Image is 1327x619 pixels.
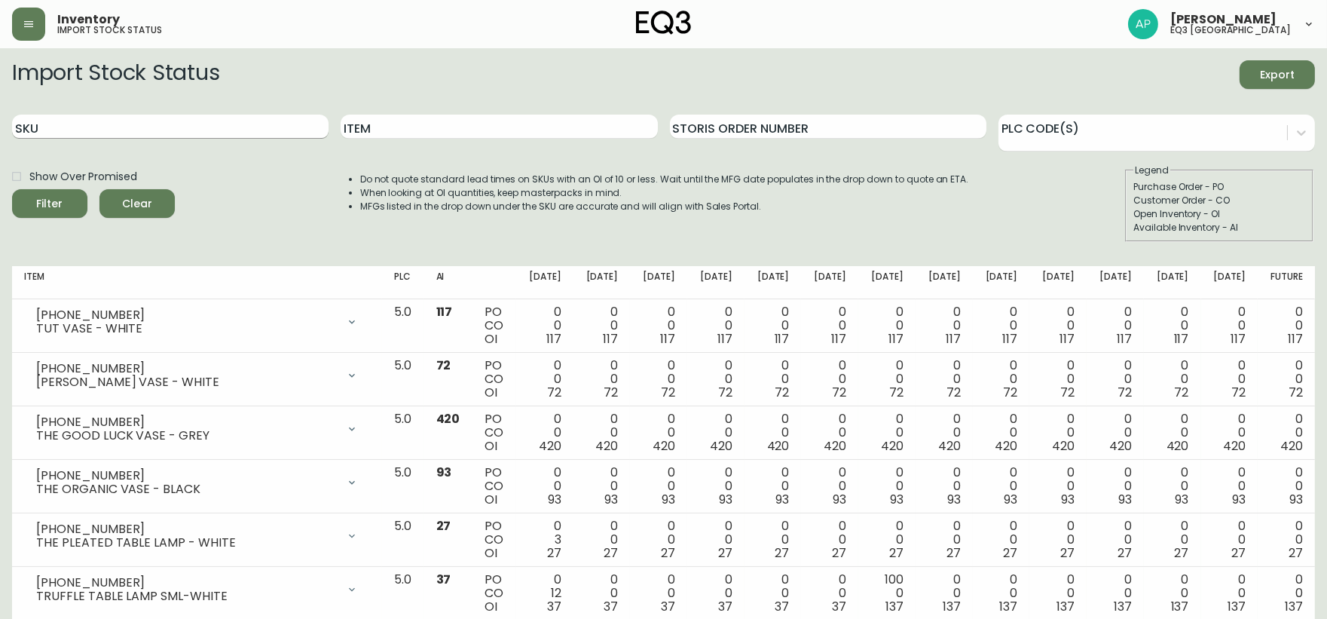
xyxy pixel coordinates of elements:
span: 117 [660,330,675,348]
div: Available Inventory - AI [1133,221,1305,234]
th: [DATE] [573,266,631,299]
div: 0 0 [642,359,675,400]
div: 0 0 [699,359,732,400]
div: 0 0 [699,519,732,560]
div: 0 0 [1156,519,1189,560]
span: 27 [1060,544,1075,562]
div: PO CO [485,359,504,400]
div: TUT VASE - WHITE [36,322,337,336]
div: 0 0 [642,573,675,614]
div: 0 0 [985,519,1018,560]
img: 3897410ab0ebf58098a0828baeda1fcd [1128,9,1158,39]
div: 0 0 [813,519,846,560]
div: 0 0 [813,305,846,346]
div: 0 0 [870,466,904,507]
div: 0 0 [870,305,904,346]
li: Do not quote standard lead times on SKUs with an OI of 10 or less. Wait until the MFG date popula... [360,173,969,186]
div: 0 0 [757,359,790,400]
span: 27 [436,517,451,535]
div: 0 0 [985,466,1018,507]
span: OI [485,384,497,401]
span: 93 [662,491,675,508]
div: 0 0 [870,412,904,453]
span: 117 [831,330,846,348]
th: AI [424,266,473,299]
span: 117 [1002,330,1017,348]
th: [DATE] [516,266,573,299]
span: 420 [938,437,961,455]
div: 0 0 [699,466,732,507]
div: 0 0 [1041,573,1075,614]
span: 420 [539,437,561,455]
div: 0 0 [1156,573,1189,614]
span: 420 [1280,437,1303,455]
div: 0 0 [928,305,961,346]
div: [PHONE_NUMBER]THE GOOD LUCK VASE - GREY [24,412,370,446]
div: 0 0 [586,573,619,614]
div: THE PLEATED TABLE LAMP - WHITE [36,536,337,550]
span: 93 [1061,491,1075,508]
div: 0 0 [985,573,1018,614]
div: 0 0 [1041,412,1075,453]
div: 0 0 [1099,412,1132,453]
span: 93 [604,491,618,508]
th: Item [12,266,382,299]
span: 72 [832,384,846,401]
span: Inventory [57,14,120,26]
span: 117 [888,330,904,348]
div: 0 0 [1041,466,1075,507]
th: [DATE] [630,266,687,299]
th: [DATE] [1201,266,1258,299]
span: 420 [710,437,732,455]
div: 0 0 [642,412,675,453]
th: [DATE] [1087,266,1144,299]
span: 420 [1223,437,1246,455]
th: Future [1258,266,1315,299]
div: 0 0 [1041,305,1075,346]
div: TRUFFLE TABLE LAMP SML-WHITE [36,590,337,603]
span: 27 [1003,544,1017,562]
span: 420 [595,437,618,455]
span: 72 [436,357,451,374]
div: 0 0 [528,466,561,507]
span: 27 [889,544,904,562]
span: 117 [1174,330,1189,348]
span: 93 [833,491,846,508]
div: PO CO [485,573,504,614]
li: When looking at OI quantities, keep masterpacks in mind. [360,186,969,200]
span: 27 [1289,544,1303,562]
div: THE ORGANIC VASE - BLACK [36,483,337,496]
span: 137 [885,598,904,615]
td: 5.0 [382,299,424,353]
div: 0 0 [1156,359,1189,400]
span: 93 [436,464,452,481]
div: 0 0 [928,466,961,507]
span: 117 [717,330,732,348]
div: Purchase Order - PO [1133,180,1305,194]
div: 0 0 [985,305,1018,346]
div: 0 0 [1270,519,1303,560]
div: 0 0 [642,305,675,346]
span: 137 [1114,598,1132,615]
div: 0 0 [1156,466,1189,507]
span: 37 [436,571,451,588]
span: 27 [661,544,675,562]
span: OI [485,437,497,455]
h2: Import Stock Status [12,60,219,89]
span: Export [1252,66,1303,84]
td: 5.0 [382,406,424,460]
button: Clear [99,189,175,218]
th: [DATE] [1029,266,1087,299]
div: 0 0 [928,412,961,453]
div: 0 12 [528,573,561,614]
div: 0 0 [699,573,732,614]
span: 37 [775,598,790,615]
span: 27 [832,544,846,562]
span: 93 [1004,491,1017,508]
div: [PHONE_NUMBER] [36,576,337,590]
div: 0 0 [699,305,732,346]
span: 27 [718,544,732,562]
span: 93 [1289,491,1303,508]
span: 117 [603,330,618,348]
div: 0 0 [1270,359,1303,400]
